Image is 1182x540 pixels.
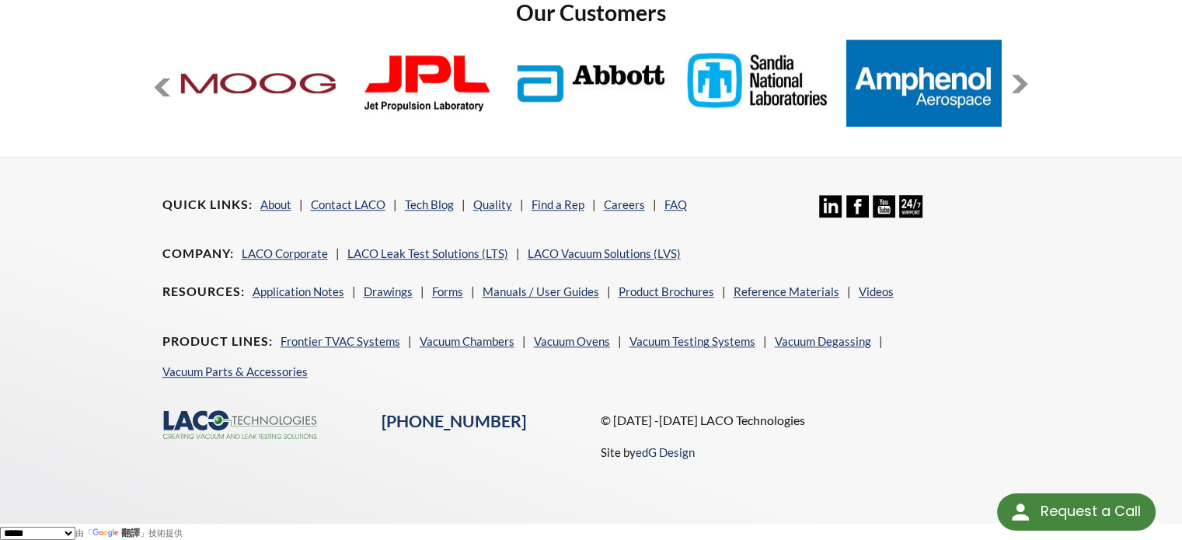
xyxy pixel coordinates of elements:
div: Request a Call [997,493,1156,531]
a: Find a Rep [532,197,584,211]
a: LACO Vacuum Solutions (LVS) [528,246,681,260]
img: 24/7 Support Icon [899,195,922,218]
a: Tech Blog [405,197,454,211]
a: Forms [432,284,463,298]
a: LACO Leak Test Solutions (LTS) [347,246,508,260]
a: Application Notes [253,284,344,298]
img: Amphenol.jpg [846,40,1002,127]
img: round button [1008,500,1033,524]
a: Contact LACO [311,197,385,211]
h4: Product Lines [162,333,273,350]
div: Request a Call [1040,493,1140,529]
a: Vacuum Parts & Accessories [162,364,308,378]
a: Reference Materials [734,284,839,298]
a: FAQ [664,197,687,211]
a: [PHONE_NUMBER] [382,411,526,431]
a: 翻譯 [92,528,140,538]
a: LACO Corporate [242,246,328,260]
a: About [260,197,291,211]
img: Abbott-Labs.jpg [513,40,668,127]
a: Vacuum Ovens [534,334,610,348]
a: Drawings [364,284,413,298]
h4: Resources [162,284,245,300]
p: Site by [600,443,694,462]
a: edG Design [635,445,694,459]
a: Vacuum Testing Systems [629,334,755,348]
a: Videos [859,284,894,298]
a: Product Brochures [619,284,714,298]
a: Manuals / User Guides [483,284,599,298]
h4: Quick Links [162,197,253,213]
img: LOGO_200x112.jpg [347,40,502,127]
img: Google 翻譯 [92,528,121,538]
a: Quality [473,197,512,211]
h4: Company [162,246,234,262]
a: 24/7 Support [899,206,922,220]
a: Vacuum Degassing [775,334,871,348]
img: MOOG.jpg [180,40,336,127]
a: Vacuum Chambers [420,334,514,348]
p: © [DATE] -[DATE] LACO Technologies [600,410,1020,430]
img: Sandia-Natl-Labs.jpg [680,40,835,127]
a: Frontier TVAC Systems [281,334,400,348]
a: Careers [604,197,645,211]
